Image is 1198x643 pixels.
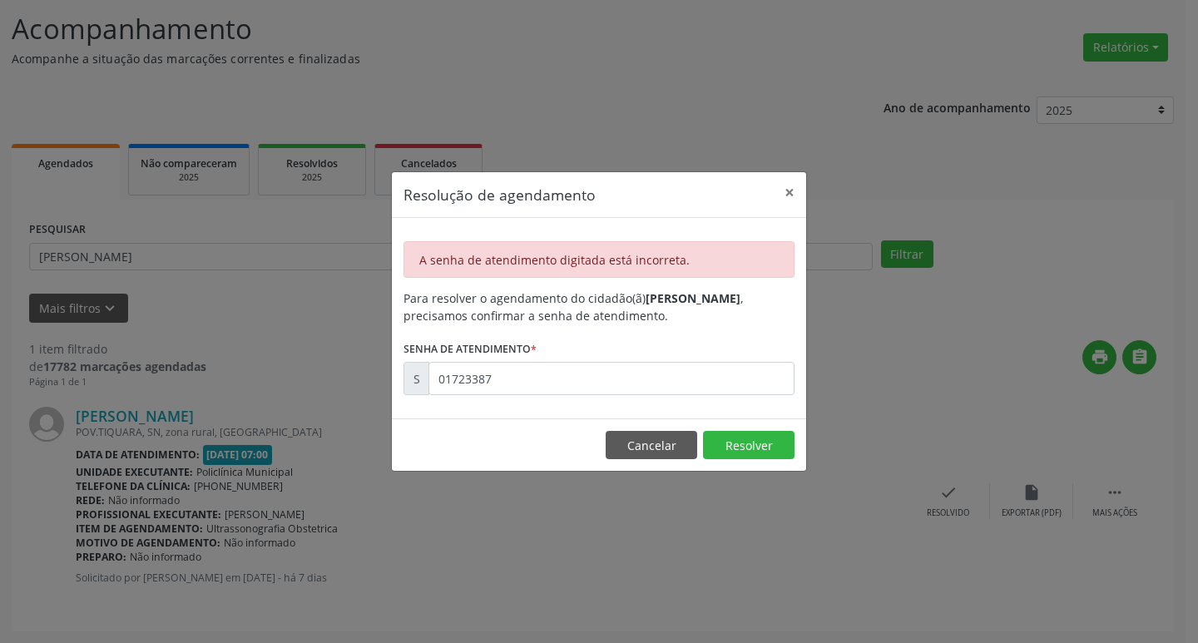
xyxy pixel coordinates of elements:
h5: Resolução de agendamento [403,184,596,205]
div: Para resolver o agendamento do cidadão(ã) , precisamos confirmar a senha de atendimento. [403,289,795,324]
button: Resolver [703,431,795,459]
div: S [403,362,429,395]
button: Close [773,172,806,213]
label: Senha de atendimento [403,336,537,362]
div: A senha de atendimento digitada está incorreta. [403,241,795,278]
button: Cancelar [606,431,697,459]
b: [PERSON_NAME] [646,290,740,306]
